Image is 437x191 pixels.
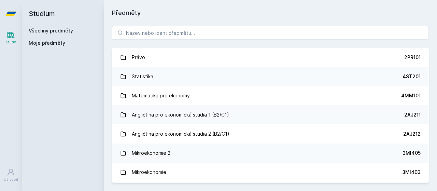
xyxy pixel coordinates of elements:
a: Právo 2PR101 [112,48,429,67]
div: 2AJ212 [403,131,421,137]
div: Mikroekonomie [132,165,166,179]
h1: Předměty [112,8,429,18]
div: Study [6,40,16,45]
a: Mikroekonomie 3MI403 [112,163,429,182]
div: Statistika [132,70,153,83]
div: Angličtina pro ekonomická studia 2 (B2/C1) [132,127,229,141]
a: Matematika pro ekonomy 4MM101 [112,86,429,105]
input: Název nebo ident předmětu… [112,26,429,40]
a: Study [1,27,20,48]
div: 3MI405 [403,150,421,156]
a: Mikroekonomie 2 3MI405 [112,144,429,163]
div: Matematika pro ekonomy [132,89,190,103]
div: 4MM101 [401,92,421,99]
div: 2AJ211 [404,111,421,118]
a: Angličtina pro ekonomická studia 1 (B2/C1) 2AJ211 [112,105,429,124]
div: 3MI403 [402,169,421,176]
div: 4ST201 [403,73,421,80]
div: Mikroekonomie 2 [132,146,170,160]
span: Moje předměty [29,40,65,46]
a: Všechny předměty [29,28,73,33]
a: Uživatel [1,165,20,186]
div: Právo [132,51,145,64]
div: Angličtina pro ekonomická studia 1 (B2/C1) [132,108,229,122]
a: Statistika 4ST201 [112,67,429,86]
a: Angličtina pro ekonomická studia 2 (B2/C1) 2AJ212 [112,124,429,144]
div: 2PR101 [404,54,421,61]
div: Uživatel [4,177,18,182]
